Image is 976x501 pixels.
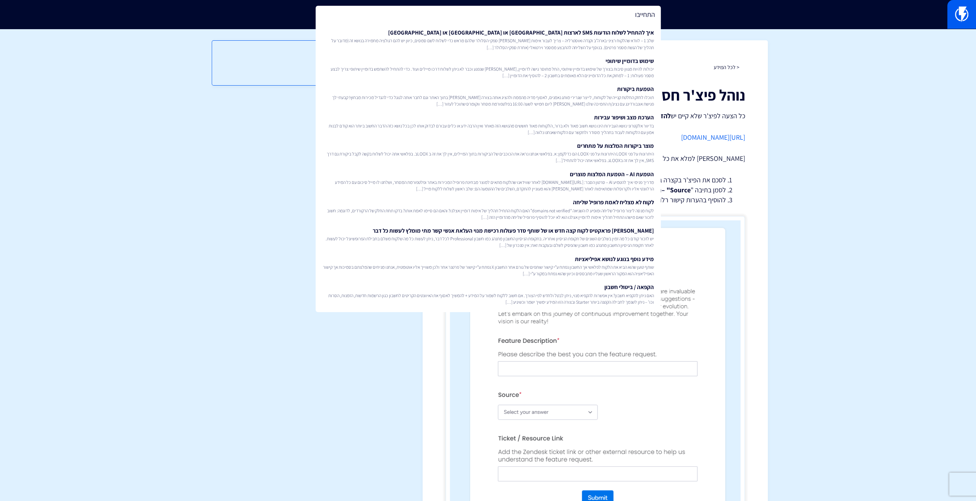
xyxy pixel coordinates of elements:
h3: תוכן [227,56,388,66]
span: היתרונות על פני LOOX היתרונות על פני LOOX הם כדלקמן: א. בפלאשי אנחנו נראה את הכוכבים של הביקורות ... [323,150,654,164]
span: שותף טוען שהוא הביא את הלקוח לפלאשי אך החשבון נפתח ע”י קישור שותפים של גורם אחר החשבון X נפתח ע”י... [323,264,654,277]
a: הטמעת ביקורותתוכלו לחזק החלטת קנייה של לקוחות, לייצר שגרירי מותג נאמנים, לאסוף מדיה מהממת ולהציג ... [319,82,657,110]
a: מוצר ביקורות המלצות על מתחריםהיתרונות על פני LOOX היתרונות על פני LOOX הם כדלקמן: א. בפלאשי אנחנו... [319,139,657,167]
span: בדיוור אלקטרוני נושא העבירות הינו נושא חשוב מאוד ולא ברור, הלקוחות מאוד חוששים מהנושא הזה מאחר וא... [323,122,654,136]
strong: Source" – [661,185,690,194]
span: יש לזכור קודם כל מה זמין בשלבים השונים של תקופת הניסיון ואחריה. בתקופת הניסיון החשבון מתנהג כמו ח... [323,235,654,248]
a: הטמעת AI – הטמעת המלצות מוצריםמדריך פנימי איך להטמיע AI – סרטון הסבר: [URL][DOMAIN_NAME] לאחר שוו... [319,167,657,195]
input: חיפוש מהיר... [316,6,661,23]
a: [PERSON_NAME] פראקטיס לקוח קצה חדש או של שותף סדר פעולות רכישת מנוי העלאת אנשי קשר מתי מומלץ לעשו... [319,223,657,252]
a: מידע נוסף בנוגע לנושא אפיליאציותשותף טוען שהוא הביא את הלקוח לפלאשי אך החשבון נפתח ע”י קישור שותפ... [319,252,657,280]
span: מדריך פנימי איך להטמיע AI – סרטון הסבר: [URL][DOMAIN_NAME] לאחר שווידאנו שהלקוח מתאים למוצר מבחינ... [323,179,654,192]
a: הערכת מצב ושיפור עבירותבדיוור אלקטרוני נושא העבירות הינו נושא חשוב מאוד ולא ברור, הלקוחות מאוד חו... [319,110,657,139]
li: לסמן בתיבה " האם הרעיון הגיע מלקוח או רעיון שלכם. [465,185,726,195]
a: < לכל המידע [713,64,739,71]
a: הקפאה / ביטולי חשבוןהאם ניתן להקפיא חשבון? אין אפשרות להקפיא מנוי, ניתן לבטל ולחדש לפי הצורך. אם ... [319,280,657,308]
span: שלב 1 – לוודא שהלקוח רציני בארה”ב וקנדה ואוסטרליה – צריך לעבור אימות [PERSON_NAME] ספקי הסלולר של... [323,37,654,50]
span: יכולות להיות מגוון סיבות בצורך של שימוש בדומיין שיתופי, החל מחוסר גישה לדומיין, [PERSON_NAME] שנפ... [323,66,654,79]
a: שימוש בדומיין שיתופייכולות להיות מגוון סיבות בצורך של שימוש בדומיין שיתופי, החל מחוסר גישה לדומיי... [319,54,657,82]
li: להוסיף בהערות קישור רלוונטי ומידע נוסף אם יש (קישור לטיקטים בנושא הזה) [465,195,726,205]
span: האם ניתן להקפיא חשבון? אין אפשרות להקפיא מנוי, ניתן לבטל ולחדש לפי הצורך. אם חשוב ללקוח לשמור על ... [323,292,654,305]
li: לסכם את הפיצ'ר בקצרה במילים שלכם [465,175,726,185]
a: איך להתחיל לשלוח הודעות SMS לארצות [GEOGRAPHIC_DATA] או [GEOGRAPHIC_DATA] או [GEOGRAPHIC_DATA]שלב... [319,25,657,54]
a: [URL][DOMAIN_NAME] [681,133,745,142]
a: לקוח לא מצליח לאמת פרופיל שליחהלקוח מנסה ליצור פרופיל שליחה ומופיע לו השגיאה “domains not verifie... [319,195,657,223]
span: תוכלו לחזק החלטת קנייה של לקוחות, לייצר שגרירי מותג נאמנים, לאסוף מדיה מהממת ולהציג אותה בצורה [P... [323,94,654,107]
span: לקוח מנסה ליצור פרופיל שליחה ומופיע לו השגיאה “domains not verified” האם הלקוח התחיל תהליך של אימ... [323,207,654,220]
